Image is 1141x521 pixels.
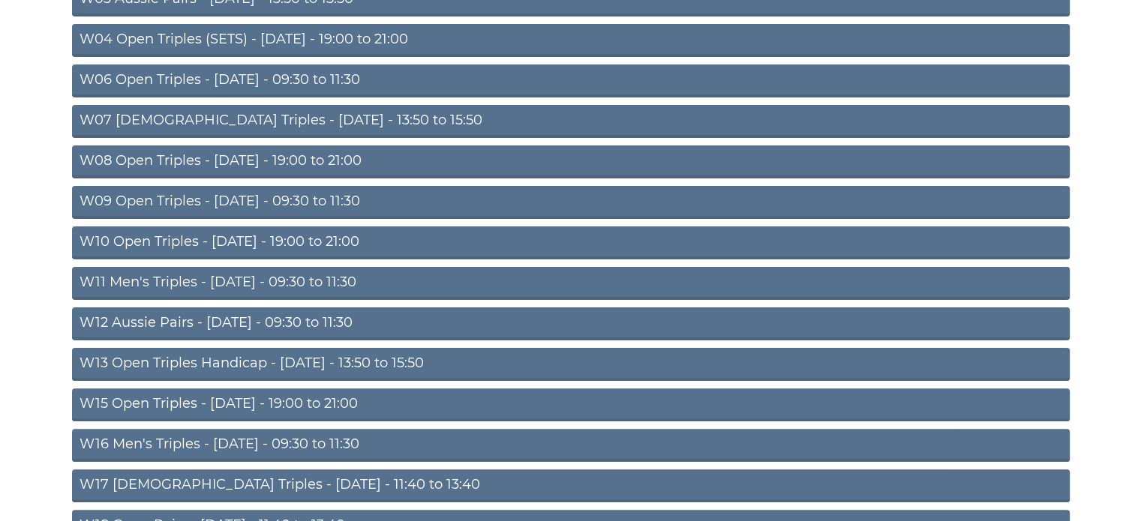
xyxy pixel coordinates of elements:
a: W13 Open Triples Handicap - [DATE] - 13:50 to 15:50 [72,348,1070,381]
a: W15 Open Triples - [DATE] - 19:00 to 21:00 [72,388,1070,421]
a: W16 Men's Triples - [DATE] - 09:30 to 11:30 [72,429,1070,462]
a: W06 Open Triples - [DATE] - 09:30 to 11:30 [72,64,1070,97]
a: W11 Men's Triples - [DATE] - 09:30 to 11:30 [72,267,1070,300]
a: W04 Open Triples (SETS) - [DATE] - 19:00 to 21:00 [72,24,1070,57]
a: W12 Aussie Pairs - [DATE] - 09:30 to 11:30 [72,307,1070,340]
a: W09 Open Triples - [DATE] - 09:30 to 11:30 [72,186,1070,219]
a: W10 Open Triples - [DATE] - 19:00 to 21:00 [72,226,1070,259]
a: W08 Open Triples - [DATE] - 19:00 to 21:00 [72,145,1070,178]
a: W07 [DEMOGRAPHIC_DATA] Triples - [DATE] - 13:50 to 15:50 [72,105,1070,138]
a: W17 [DEMOGRAPHIC_DATA] Triples - [DATE] - 11:40 to 13:40 [72,469,1070,502]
